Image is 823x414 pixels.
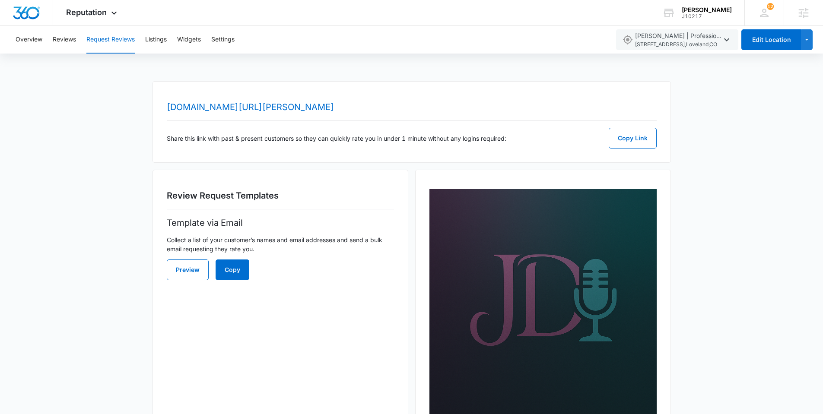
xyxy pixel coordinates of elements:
[167,102,334,112] a: [DOMAIN_NAME][URL][PERSON_NAME]
[177,26,201,54] button: Widgets
[767,3,774,10] div: notifications count
[767,3,774,10] span: 12
[145,26,167,54] button: Listings
[167,259,209,280] button: Preview
[216,259,249,280] button: Copy
[167,189,394,202] h2: Review Request Templates
[741,29,801,50] button: Edit Location
[211,26,235,54] button: Settings
[635,31,721,49] span: [PERSON_NAME] | Professional Voiceover Artist
[66,8,107,17] span: Reputation
[167,216,394,229] p: Template via Email
[682,13,732,19] div: account id
[167,128,657,149] div: Share this link with past & present customers so they can quickly rate you in under 1 minute with...
[682,6,732,13] div: account name
[635,41,721,49] span: [STREET_ADDRESS] , Loveland , CO
[167,235,394,253] p: Collect a list of your customer’s names and email addresses and send a bulk email requesting they...
[616,29,738,50] button: [PERSON_NAME] | Professional Voiceover Artist[STREET_ADDRESS],Loveland,CO
[86,26,135,54] button: Request Reviews
[53,26,76,54] button: Reviews
[609,128,657,149] button: Copy Link
[16,26,42,54] button: Overview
